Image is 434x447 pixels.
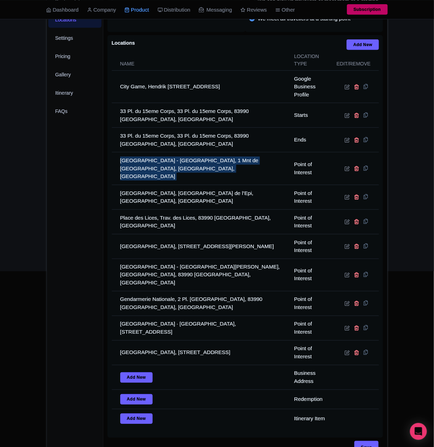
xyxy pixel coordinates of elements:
a: Subscription [347,4,388,15]
td: [GEOGRAPHIC_DATA], [STREET_ADDRESS][PERSON_NAME] [112,234,290,259]
a: Locations [48,12,102,28]
td: [GEOGRAPHIC_DATA], [STREET_ADDRESS] [112,341,290,365]
th: Name [112,50,290,71]
td: Point of Interest [290,316,332,341]
a: Itinerary [48,85,102,101]
a: FAQs [48,103,102,119]
th: Edit/Remove [332,50,379,71]
td: Place des Lices, Trav. des Lices, 83990 [GEOGRAPHIC_DATA], [GEOGRAPHIC_DATA] [112,209,290,234]
td: Google Business Profile [290,70,332,103]
label: Locations [112,39,135,47]
a: Pricing [48,49,102,64]
a: Add New [120,414,153,424]
td: 33 Pl. du 15eme Corps, 33 Pl. du 15eme Corps, 83990 [GEOGRAPHIC_DATA], [GEOGRAPHIC_DATA] [112,128,290,152]
td: [GEOGRAPHIC_DATA] - [GEOGRAPHIC_DATA], 1 Mnt de [GEOGRAPHIC_DATA], [GEOGRAPHIC_DATA], [GEOGRAPHIC... [112,152,290,185]
a: Gallery [48,67,102,83]
td: [GEOGRAPHIC_DATA] · [GEOGRAPHIC_DATA], [STREET_ADDRESS] [112,316,290,341]
td: Point of Interest [290,341,332,365]
div: Open Intercom Messenger [410,423,427,440]
td: Point of Interest [290,152,332,185]
td: Point of Interest [290,291,332,316]
td: 33 Pl. du 15eme Corps, 33 Pl. du 15eme Corps, 83990 [GEOGRAPHIC_DATA], [GEOGRAPHIC_DATA] [112,103,290,128]
a: Add New [120,372,153,383]
td: [GEOGRAPHIC_DATA], [GEOGRAPHIC_DATA] de l’Epi, [GEOGRAPHIC_DATA], [GEOGRAPHIC_DATA] [112,185,290,209]
td: Point of Interest [290,234,332,259]
td: Point of Interest [290,209,332,234]
a: Settings [48,30,102,46]
td: Ends [290,128,332,152]
a: Add New [120,394,153,405]
td: Starts [290,103,332,128]
td: City Game, Hendrik [STREET_ADDRESS] [112,70,290,103]
td: Gendarmerie Nationale, 2 Pl. [GEOGRAPHIC_DATA], 83990 [GEOGRAPHIC_DATA], [GEOGRAPHIC_DATA] [112,291,290,316]
td: Business Address [290,365,332,390]
a: Add New [347,39,379,50]
td: Redemption [290,390,332,409]
td: Itinerary Item [290,409,332,429]
td: Point of Interest [290,185,332,209]
th: Location type [290,50,332,71]
td: Point of Interest [290,259,332,291]
td: [GEOGRAPHIC_DATA] - [GEOGRAPHIC_DATA][PERSON_NAME], [GEOGRAPHIC_DATA], 83990 [GEOGRAPHIC_DATA], [... [112,259,290,291]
